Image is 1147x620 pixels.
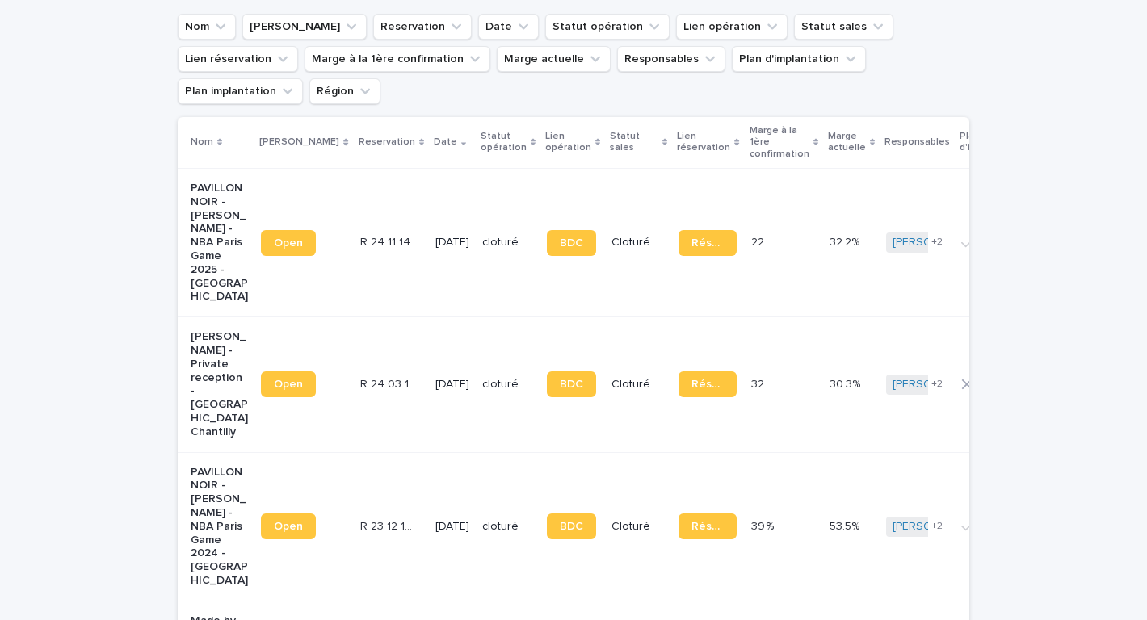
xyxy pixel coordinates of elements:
span: Réservation [691,379,723,390]
p: Marge à la 1ère confirmation [750,122,809,163]
p: 32.2% [830,232,863,249]
p: 39 % [751,517,777,534]
span: BDC [560,379,583,390]
p: PAVILLON NOIR - [PERSON_NAME] - NBA Paris Game 2025 - [GEOGRAPHIC_DATA] [191,182,248,304]
p: [DATE] [435,520,469,534]
p: Plan d'implantation [960,128,1027,157]
p: [PERSON_NAME] - Private reception - [GEOGRAPHIC_DATA] Chantilly [191,330,248,438]
button: Marge actuelle [497,46,611,72]
button: Plan d'implantation [732,46,866,72]
p: Lien réservation [677,128,730,157]
a: BDC [547,371,596,397]
p: R 23 12 1594 [360,517,421,534]
button: Responsables [617,46,725,72]
button: Lien opération [676,14,788,40]
p: Cloturé [611,378,666,392]
span: + 2 [931,522,943,531]
p: PAVILLON NOIR - [PERSON_NAME] - NBA Paris Game 2024 - [GEOGRAPHIC_DATA] [191,466,248,588]
span: + 2 [931,379,943,389]
p: [PERSON_NAME] [259,133,339,151]
p: Statut opération [481,128,527,157]
span: BDC [560,237,583,249]
p: Cloturé [611,520,666,534]
button: Statut opération [545,14,670,40]
span: BDC [560,521,583,532]
p: cloturé [482,378,534,392]
a: BDC [547,513,596,539]
p: Lien opération [545,128,591,157]
p: Responsables [884,133,950,151]
button: Reservation [373,14,472,40]
button: Lien Stacker [242,14,367,40]
p: Marge actuelle [828,128,866,157]
span: Open [274,237,303,249]
button: Statut sales [794,14,893,40]
a: Réservation [679,371,736,397]
span: Réservation [691,237,723,249]
p: 30.3% [830,375,863,392]
p: Cloturé [611,236,666,249]
p: [DATE] [435,378,469,392]
p: Statut sales [610,128,658,157]
a: [PERSON_NAME] [893,520,981,534]
a: Open [261,371,316,397]
button: Nom [178,14,236,40]
p: Reservation [359,133,415,151]
a: Open [261,513,316,539]
p: Date [434,133,457,151]
a: BDC [547,230,596,256]
button: Plan implantation [178,78,303,104]
p: cloturé [482,236,534,249]
p: 32.8 % [751,375,784,392]
span: Open [274,379,303,390]
span: Réservation [691,521,723,532]
a: [PERSON_NAME] [893,236,981,249]
button: Lien réservation [178,46,298,72]
button: Marge à la 1ère confirmation [305,46,490,72]
span: + 2 [931,237,943,247]
p: cloturé [482,520,534,534]
span: Open [274,521,303,532]
p: 22.5 % [751,232,784,249]
p: Nom [191,133,213,151]
a: [PERSON_NAME] [893,378,981,392]
p: [DATE] [435,236,469,249]
button: Date [478,14,539,40]
a: Réservation [679,230,736,256]
p: 53.5% [830,517,863,534]
a: Open [261,230,316,256]
p: R 24 03 1208 [360,375,421,392]
a: Réservation [679,513,736,539]
button: Région [309,78,380,104]
p: R 24 11 1486 [360,232,421,249]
